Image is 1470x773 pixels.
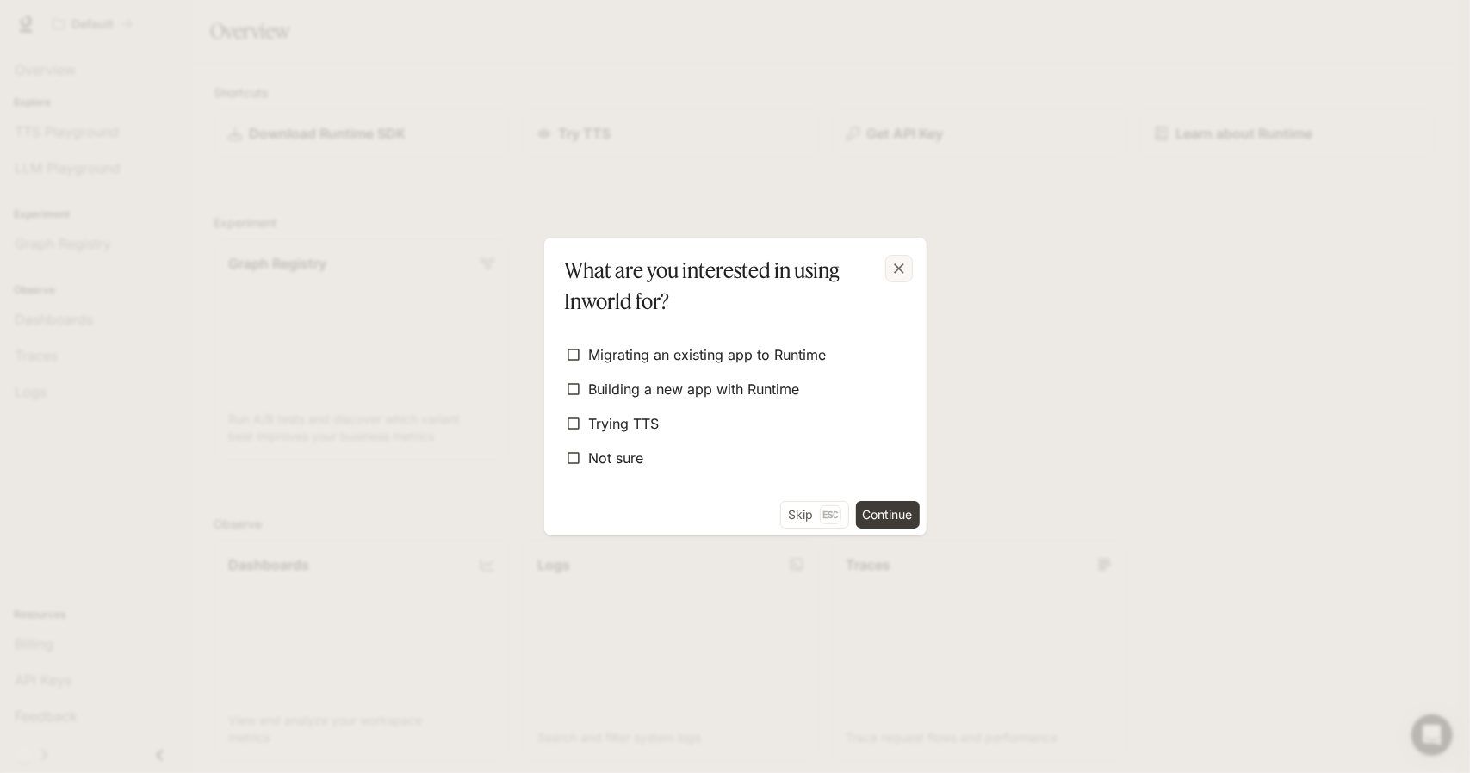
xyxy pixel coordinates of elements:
p: Esc [820,505,841,524]
span: Not sure [589,448,644,468]
span: Trying TTS [589,413,660,434]
button: Continue [856,501,920,529]
span: Building a new app with Runtime [589,379,800,399]
button: SkipEsc [780,501,849,529]
span: Migrating an existing app to Runtime [589,344,827,365]
p: What are you interested in using Inworld for? [565,255,899,317]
